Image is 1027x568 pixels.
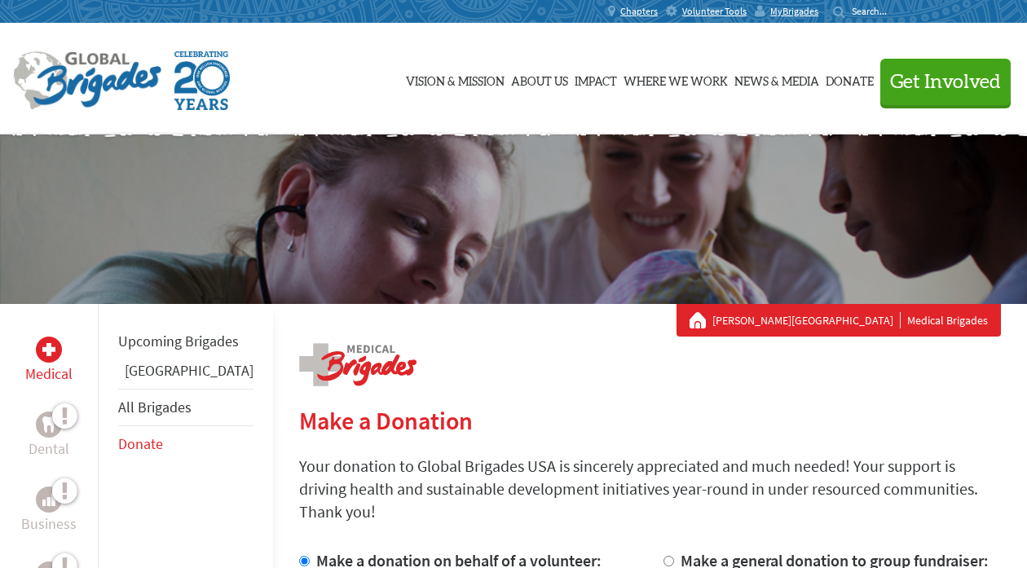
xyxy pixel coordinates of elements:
a: Donate [826,38,874,120]
a: Impact [575,38,617,120]
span: Chapters [620,5,658,18]
p: Business [21,513,77,535]
p: Dental [29,438,69,460]
a: [GEOGRAPHIC_DATA] [125,361,253,380]
a: [PERSON_NAME][GEOGRAPHIC_DATA] [712,312,901,328]
h2: Make a Donation [299,406,1001,435]
p: Your donation to Global Brigades USA is sincerely appreciated and much needed! Your support is dr... [299,455,1001,523]
div: Business [36,487,62,513]
div: Medical Brigades [690,312,988,328]
input: Search... [852,5,898,17]
a: MedicalMedical [25,337,73,385]
a: DentalDental [29,412,69,460]
img: Medical [42,343,55,356]
a: About Us [511,38,568,120]
a: All Brigades [118,398,192,416]
div: Medical [36,337,62,363]
a: News & Media [734,38,819,120]
a: Vision & Mission [406,38,505,120]
li: All Brigades [118,389,253,426]
span: Get Involved [890,73,1001,92]
span: Volunteer Tools [682,5,747,18]
img: Global Brigades Logo [13,51,161,110]
div: Dental [36,412,62,438]
img: Dental [42,416,55,432]
span: MyBrigades [770,5,818,18]
li: Donate [118,426,253,462]
a: Where We Work [624,38,728,120]
button: Get Involved [880,59,1011,105]
a: BusinessBusiness [21,487,77,535]
a: Upcoming Brigades [118,332,239,350]
a: Donate [118,434,163,453]
img: Business [42,493,55,506]
p: Medical [25,363,73,385]
img: Global Brigades Celebrating 20 Years [174,51,230,110]
li: Panama [118,359,253,389]
li: Upcoming Brigades [118,324,253,359]
img: logo-medical.png [299,343,417,386]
